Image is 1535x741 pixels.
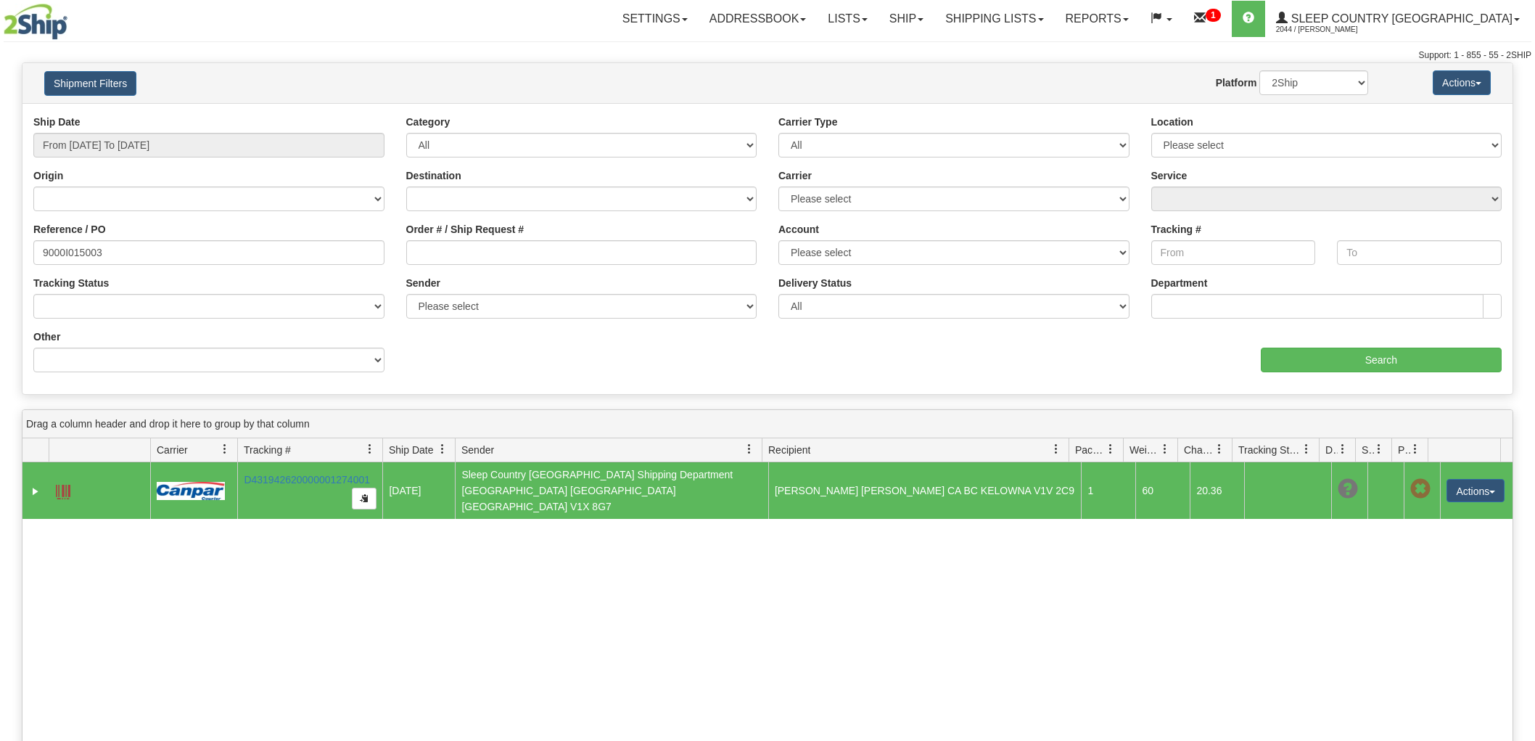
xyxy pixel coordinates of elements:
[1337,240,1502,265] input: To
[461,443,494,457] span: Sender
[778,276,852,290] label: Delivery Status
[612,1,699,37] a: Settings
[934,1,1054,37] a: Shipping lists
[1338,479,1358,499] span: Unknown
[4,49,1531,62] div: Support: 1 - 855 - 55 - 2SHIP
[1206,9,1221,22] sup: 1
[1410,479,1431,499] span: Pickup Not Assigned
[244,443,291,457] span: Tracking #
[878,1,934,37] a: Ship
[1151,115,1193,129] label: Location
[358,437,382,462] a: Tracking # filter column settings
[1216,75,1257,90] label: Platform
[430,437,455,462] a: Ship Date filter column settings
[157,443,188,457] span: Carrier
[1446,479,1505,502] button: Actions
[737,437,762,462] a: Sender filter column settings
[44,71,136,96] button: Shipment Filters
[1190,462,1244,519] td: 20.36
[1153,437,1177,462] a: Weight filter column settings
[406,276,440,290] label: Sender
[1294,437,1319,462] a: Tracking Status filter column settings
[213,437,237,462] a: Carrier filter column settings
[1055,1,1140,37] a: Reports
[1403,437,1428,462] a: Pickup Status filter column settings
[382,462,455,519] td: [DATE]
[1362,443,1374,457] span: Shipment Issues
[817,1,878,37] a: Lists
[778,115,837,129] label: Carrier Type
[244,474,370,486] a: D431942620000001274001
[406,168,461,183] label: Destination
[455,462,768,519] td: Sleep Country [GEOGRAPHIC_DATA] Shipping Department [GEOGRAPHIC_DATA] [GEOGRAPHIC_DATA] [GEOGRAPH...
[157,482,225,500] img: 14 - Canpar
[406,222,524,237] label: Order # / Ship Request #
[1098,437,1123,462] a: Packages filter column settings
[56,478,70,501] a: Label
[33,276,109,290] label: Tracking Status
[1276,22,1385,37] span: 2044 / [PERSON_NAME]
[1330,437,1355,462] a: Delivery Status filter column settings
[1151,168,1188,183] label: Service
[1081,462,1135,519] td: 1
[1325,443,1338,457] span: Delivery Status
[1151,240,1316,265] input: From
[352,488,376,509] button: Copy to clipboard
[1129,443,1160,457] span: Weight
[1288,12,1513,25] span: Sleep Country [GEOGRAPHIC_DATA]
[1184,443,1214,457] span: Charge
[1261,348,1502,372] input: Search
[1044,437,1069,462] a: Recipient filter column settings
[778,222,819,237] label: Account
[1135,462,1190,519] td: 60
[406,115,450,129] label: Category
[33,115,81,129] label: Ship Date
[1367,437,1391,462] a: Shipment Issues filter column settings
[778,168,812,183] label: Carrier
[389,443,433,457] span: Ship Date
[699,1,818,37] a: Addressbook
[1433,70,1491,95] button: Actions
[33,222,106,237] label: Reference / PO
[33,329,60,344] label: Other
[1238,443,1301,457] span: Tracking Status
[1265,1,1531,37] a: Sleep Country [GEOGRAPHIC_DATA] 2044 / [PERSON_NAME]
[33,168,63,183] label: Origin
[4,4,67,40] img: logo2044.jpg
[1207,437,1232,462] a: Charge filter column settings
[1151,276,1208,290] label: Department
[22,410,1513,438] div: grid grouping header
[768,462,1082,519] td: [PERSON_NAME] [PERSON_NAME] CA BC KELOWNA V1V 2C9
[1075,443,1106,457] span: Packages
[1151,222,1201,237] label: Tracking #
[1398,443,1410,457] span: Pickup Status
[768,443,810,457] span: Recipient
[28,484,43,499] a: Expand
[1502,296,1534,444] iframe: chat widget
[1183,1,1232,37] a: 1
